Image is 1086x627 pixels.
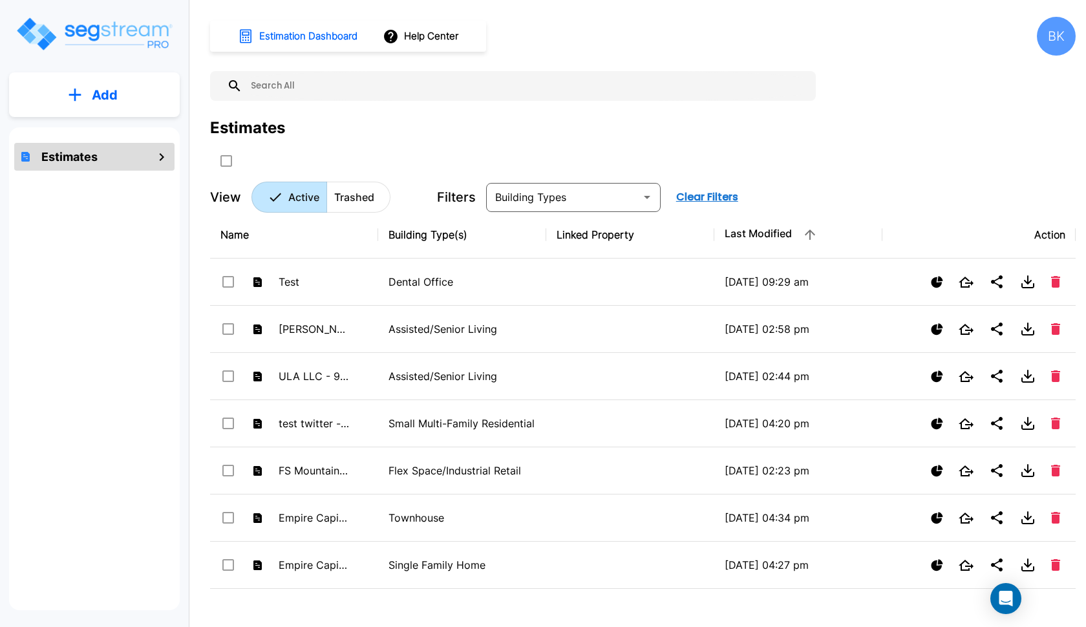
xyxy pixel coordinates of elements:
button: Open [638,188,656,206]
button: Show Ranges [926,460,948,482]
p: View [210,187,241,207]
p: Small Multi-Family Residential [389,416,536,431]
button: Download [1015,363,1041,389]
p: Test [279,274,350,290]
p: Empire Capital Inc - [STREET_ADDRESS] [279,557,350,573]
button: Show Ranges [926,554,948,577]
button: Trashed [326,182,390,213]
button: Add [9,76,180,114]
button: Open New Tab [953,460,979,482]
button: Download [1015,458,1041,484]
button: Share [984,316,1010,342]
p: Filters [437,187,476,207]
button: Open New Tab [953,366,979,387]
button: Download [1015,505,1041,531]
button: Delete [1046,554,1065,576]
button: Download [1015,410,1041,436]
button: Delete [1046,507,1065,529]
p: [DATE] 02:23 pm [725,463,872,478]
button: Open New Tab [953,271,979,293]
h1: Estimates [41,148,98,165]
button: Help Center [380,24,463,48]
p: Trashed [334,189,374,205]
p: Dental Office [389,274,536,290]
button: Active [251,182,327,213]
th: Last Modified [714,211,882,259]
button: Share [984,552,1010,578]
p: Active [288,189,319,205]
p: Add [92,85,118,105]
button: Delete [1046,460,1065,482]
input: Search All [242,71,809,101]
button: Show Ranges [926,271,948,293]
button: Show Ranges [926,365,948,388]
h1: Estimation Dashboard [259,29,357,44]
p: [DATE] 04:27 pm [725,557,872,573]
button: Open New Tab [953,319,979,340]
button: Share [984,269,1010,295]
p: [DATE] 04:34 pm [725,510,872,526]
p: [DATE] 02:44 pm [725,368,872,384]
button: Delete [1046,412,1065,434]
button: Show Ranges [926,412,948,435]
p: test twitter - [STREET_ADDRESS] [279,416,350,431]
button: Delete [1046,318,1065,340]
p: Single Family Home [389,557,536,573]
p: Assisted/Senior Living [389,321,536,337]
button: Download [1015,552,1041,578]
button: Clear Filters [671,184,743,210]
div: Name [220,227,368,242]
button: Share [984,363,1010,389]
button: Delete [1046,271,1065,293]
button: Estimation Dashboard [233,23,365,50]
button: SelectAll [213,148,239,174]
button: Share [984,458,1010,484]
p: Empire Capital Inc - [STREET_ADDRESS] [279,510,350,526]
button: Show Ranges [926,507,948,529]
p: [DATE] 04:20 pm [725,416,872,431]
button: Open New Tab [953,413,979,434]
div: BK [1037,17,1076,56]
div: Estimates [210,116,285,140]
div: Open Intercom Messenger [990,583,1021,614]
p: [PERSON_NAME] - [STREET_ADDRESS] [279,321,350,337]
button: Open New Tab [953,507,979,529]
div: Platform [251,182,390,213]
p: FS Mountain View LLC - [STREET_ADDRESS] [279,463,350,478]
th: Linked Property [546,211,714,259]
button: Download [1015,269,1041,295]
th: Building Type(s) [378,211,546,259]
input: Building Types [490,188,635,206]
p: Assisted/Senior Living [389,368,536,384]
button: Download [1015,599,1041,625]
th: Action [882,211,1076,259]
p: ULA LLC - 9091 E 100 S [279,368,350,384]
p: [DATE] 09:29 am [725,274,872,290]
button: Open New Tab [953,555,979,576]
button: Delete [1046,365,1065,387]
p: Flex Space/Industrial Retail [389,463,536,478]
button: Share [984,410,1010,436]
button: Share [984,505,1010,531]
img: Logo [15,16,173,52]
p: Townhouse [389,510,536,526]
button: Show Ranges [926,318,948,341]
button: Download [1015,316,1041,342]
p: [DATE] 02:58 pm [725,321,872,337]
